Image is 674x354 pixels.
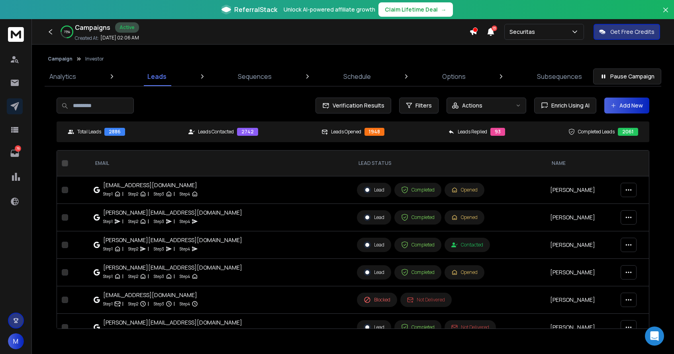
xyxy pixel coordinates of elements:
div: Completed [401,214,435,221]
span: 13 [492,25,497,31]
p: | [148,272,149,280]
p: 75 % [64,29,70,34]
div: Completed [401,324,435,331]
div: 1948 [364,128,384,136]
a: Leads [143,67,171,86]
td: [PERSON_NAME] [545,204,616,231]
div: [EMAIL_ADDRESS][DOMAIN_NAME] [103,291,198,299]
button: M [8,333,24,349]
div: Blocked [364,296,390,303]
div: Lead [364,186,384,194]
p: Step 3 [154,217,164,225]
p: | [122,300,123,308]
p: Step 3 [154,300,164,308]
span: Verification Results [329,102,384,110]
p: Schedule [343,72,371,81]
div: Not Delivered [407,297,445,303]
p: Step 2 [128,245,138,253]
div: [PERSON_NAME][EMAIL_ADDRESS][DOMAIN_NAME] [103,209,242,217]
p: | [148,327,149,335]
th: NAME [545,151,616,176]
p: Step 4 [180,217,190,225]
p: Step 2 [128,217,138,225]
div: Open Intercom Messenger [645,327,664,346]
p: Created At: [75,35,99,41]
p: | [148,190,149,198]
p: Step 3 [154,245,164,253]
p: Step 2 [128,190,138,198]
p: Subsequences [537,72,582,81]
p: | [122,245,123,253]
p: 79 [15,145,21,152]
p: | [174,217,175,225]
div: Completed [401,241,435,248]
p: | [122,327,123,335]
p: Step 1 [103,272,113,280]
div: Lead [364,269,384,276]
p: | [174,272,175,280]
div: [EMAIL_ADDRESS][DOMAIN_NAME] [103,181,198,189]
button: Verification Results [315,98,391,113]
p: | [122,217,123,225]
span: ReferralStack [234,5,277,14]
button: Add New [604,98,649,113]
td: [PERSON_NAME] [545,259,616,286]
p: Get Free Credits [610,28,654,36]
div: Not Delivered [451,324,489,331]
button: Claim Lifetime Deal→ [378,2,453,17]
span: Filters [415,102,432,110]
p: | [174,327,175,335]
div: [PERSON_NAME][EMAIL_ADDRESS][DOMAIN_NAME] [103,236,242,244]
p: | [122,190,123,198]
p: Step 4 [180,327,190,335]
span: Enrich Using AI [548,102,590,110]
a: Analytics [45,67,81,86]
div: [PERSON_NAME][EMAIL_ADDRESS][DOMAIN_NAME] [103,264,242,272]
p: Leads Replied [458,129,487,135]
a: 79 [7,145,23,161]
p: Step 3 [154,327,164,335]
th: EMAIL [89,151,353,176]
button: Get Free Credits [594,24,660,40]
span: → [441,6,447,14]
h1: Campaigns [75,23,110,32]
td: [PERSON_NAME] [545,314,616,341]
p: Step 1 [103,217,113,225]
p: Options [442,72,466,81]
p: Step 4 [180,300,190,308]
div: Lead [364,324,384,331]
div: 93 [490,128,505,136]
div: Completed [401,186,435,194]
p: [DATE] 02:06 AM [100,35,139,41]
p: Step 2 [128,327,138,335]
button: Pause Campaign [593,68,661,84]
th: LEAD STATUS [352,151,545,176]
p: Step 1 [103,327,113,335]
div: Active [115,22,139,33]
div: 2061 [618,128,638,136]
div: Opened [451,269,478,276]
td: [PERSON_NAME] [545,286,616,314]
p: Step 3 [154,272,164,280]
p: Analytics [49,72,76,81]
p: Step 3 [154,190,164,198]
p: Securitas [509,28,538,36]
button: Campaign [48,56,72,62]
p: Step 4 [180,272,190,280]
p: Leads Opened [331,129,361,135]
div: Lead [364,241,384,248]
p: Unlock AI-powered affiliate growth [284,6,375,14]
p: Actions [462,102,482,110]
div: Opened [451,214,478,221]
button: Filters [399,98,439,113]
button: Enrich Using AI [534,98,596,113]
p: Step 4 [180,190,190,198]
div: Completed [401,269,435,276]
p: | [174,245,175,253]
td: [PERSON_NAME] [545,176,616,204]
p: Step 2 [128,272,138,280]
div: Lead [364,214,384,221]
p: | [148,217,149,225]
